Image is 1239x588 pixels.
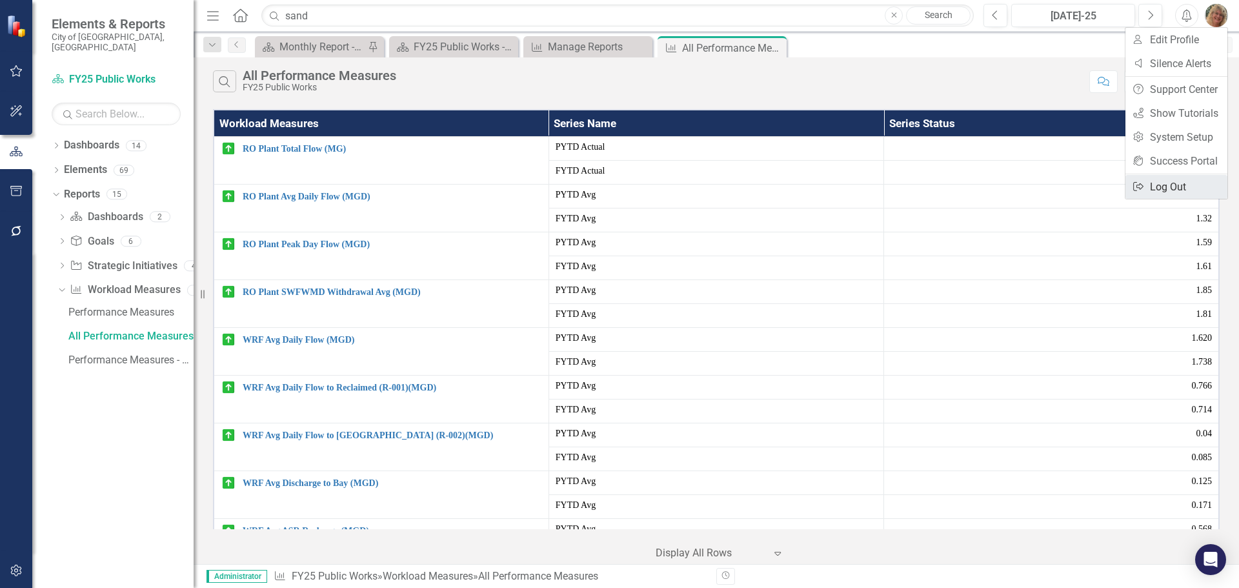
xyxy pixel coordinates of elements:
[556,451,877,464] span: FYTD Avg
[214,328,549,376] td: Double-Click to Edit Right Click for Context Menu
[1196,260,1213,273] span: 1.61
[221,475,236,491] img: On Target
[383,570,473,582] a: Workload Measures
[1125,28,1227,52] a: Edit Profile
[556,475,877,488] span: PYTD Avg
[548,39,649,55] div: Manage Reports
[556,165,877,177] span: FYTD Actual
[214,471,549,519] td: Double-Click to Edit Right Click for Context Menu
[243,335,542,345] a: WRF Avg Daily Flow (MGD)
[1192,475,1213,488] span: 0.125
[121,236,141,247] div: 6
[906,6,971,25] a: Search
[556,356,877,369] span: FYTD Avg
[106,189,127,200] div: 15
[52,16,181,32] span: Elements & Reports
[214,376,549,423] td: Double-Click to Edit Right Click for Context Menu
[114,165,134,176] div: 69
[1205,4,1228,27] img: Hallie Pelham
[221,332,236,347] img: On Target
[556,308,877,321] span: FYTD Avg
[1196,427,1213,440] span: 0.04
[184,260,205,271] div: 4
[221,523,236,538] img: On Target
[65,350,194,370] a: Performance Measures - Monthly Report
[1125,52,1227,76] a: Silence Alerts
[274,569,707,584] div: » »
[65,302,194,323] a: Performance Measures
[243,144,542,154] a: RO Plant Total Flow (MG)
[1125,149,1227,173] a: Success Portal
[1192,356,1213,369] span: 1.738
[68,330,194,342] div: All Performance Measures
[1192,403,1213,416] span: 0.714
[1196,308,1213,321] span: 1.81
[70,234,114,249] a: Goals
[556,188,877,201] span: PYTD Avg
[556,523,877,536] span: PYTD Avg
[52,103,181,125] input: Search Below...
[556,212,877,225] span: FYTD Avg
[214,185,549,232] td: Double-Click to Edit Right Click for Context Menu
[1192,451,1213,464] span: 0.085
[1195,544,1226,575] div: Open Intercom Messenger
[682,40,783,56] div: All Performance Measures
[243,239,542,249] a: RO Plant Peak Day Flow (MGD)
[1011,4,1135,27] button: [DATE]-25
[221,427,236,443] img: On Target
[243,431,542,440] a: WRF Avg Daily Flow to [GEOGRAPHIC_DATA] (R-002)(MGD)
[206,570,267,583] span: Administrator
[243,287,542,297] a: RO Plant SWFWMD Withdrawal Avg (MGD)
[214,519,549,567] td: Double-Click to Edit Right Click for Context Menu
[1196,284,1213,297] span: 1.85
[556,236,877,249] span: PYTD Avg
[556,403,877,416] span: FYTD Avg
[221,141,236,156] img: On Target
[68,307,194,318] div: Performance Measures
[6,14,30,37] img: ClearPoint Strategy
[70,210,143,225] a: Dashboards
[221,380,236,395] img: On Target
[1125,175,1227,199] a: Log Out
[243,383,542,392] a: WRF Avg Daily Flow to Reclaimed (R-001)(MGD)
[243,68,396,83] div: All Performance Measures
[279,39,365,55] div: Monthly Report - Public Works
[65,326,194,347] a: All Performance Measures
[392,39,515,55] a: FY25 Public Works - Strategic Plan
[556,260,877,273] span: FYTD Avg
[64,163,107,177] a: Elements
[187,285,208,296] div: 3
[126,140,146,151] div: 14
[214,232,549,280] td: Double-Click to Edit Right Click for Context Menu
[1196,236,1213,249] span: 1.59
[52,32,181,53] small: City of [GEOGRAPHIC_DATA], [GEOGRAPHIC_DATA]
[258,39,365,55] a: Monthly Report - Public Works
[292,570,378,582] a: FY25 Public Works
[1125,77,1227,101] a: Support Center
[221,236,236,252] img: On Target
[70,259,177,274] a: Strategic Initiatives
[243,526,542,536] a: WRF Avg ASR Recharge (MGD)
[68,354,194,366] div: Performance Measures - Monthly Report
[556,427,877,440] span: PYTD Avg
[1192,332,1213,345] span: 1.620
[243,478,542,488] a: WRF Avg Discharge to Bay (MGD)
[70,283,180,298] a: Workload Measures
[214,280,549,328] td: Double-Click to Edit Right Click for Context Menu
[1192,499,1213,512] span: 0.171
[1125,101,1227,125] a: Show Tutorials
[556,141,877,154] span: PYTD Actual
[1192,380,1213,392] span: 0.766
[556,284,877,297] span: PYTD Avg
[221,284,236,299] img: On Target
[214,423,549,471] td: Double-Click to Edit Right Click for Context Menu
[214,137,549,185] td: Double-Click to Edit Right Click for Context Menu
[527,39,649,55] a: Manage Reports
[150,212,170,223] div: 2
[243,192,542,201] a: RO Plant Avg Daily Flow (MGD)
[52,72,181,87] a: FY25 Public Works
[64,187,100,202] a: Reports
[1192,523,1213,536] span: 0.568
[261,5,974,27] input: Search ClearPoint...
